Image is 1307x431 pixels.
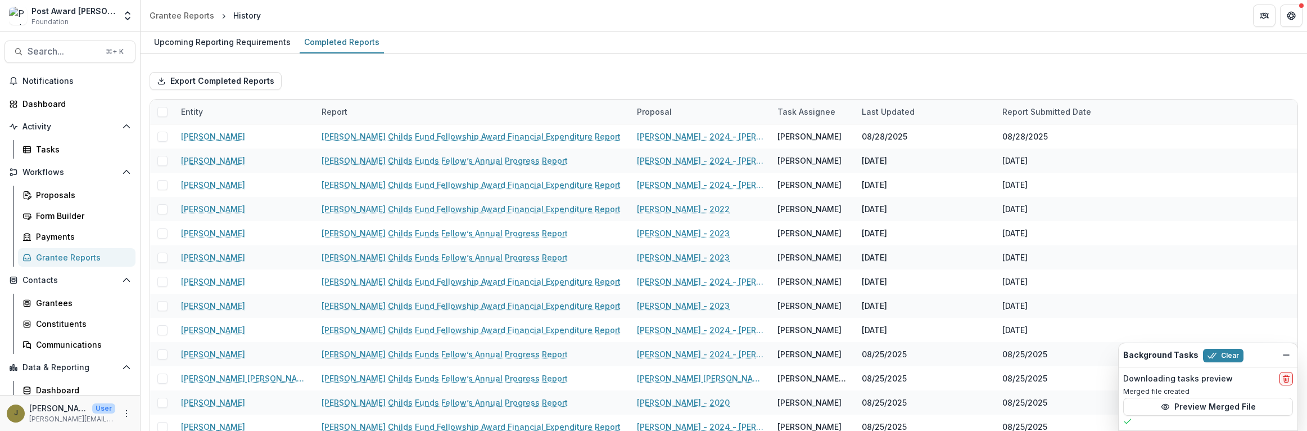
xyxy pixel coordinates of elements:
[322,227,568,239] a: [PERSON_NAME] Childs Funds Fellow’s Annual Progress Report
[1002,397,1047,408] div: 08/25/2025
[29,402,88,414] p: [PERSON_NAME]
[1203,349,1243,362] button: Clear
[777,131,842,142] div: [PERSON_NAME]
[862,397,907,408] div: 08/25/2025
[4,271,135,289] button: Open Contacts
[28,46,99,57] span: Search...
[862,324,887,336] div: [DATE]
[36,252,126,263] div: Grantee Reports
[18,335,135,354] a: Communications
[36,143,126,155] div: Tasks
[92,403,115,414] p: User
[31,5,115,17] div: Post Award [PERSON_NAME] Childs Memorial Fund
[4,41,135,63] button: Search...
[18,186,135,204] a: Proposals
[1002,252,1028,263] div: [DATE]
[777,324,842,336] div: [PERSON_NAME]
[36,297,126,309] div: Grantees
[637,348,764,360] a: [PERSON_NAME] - 2024 - [PERSON_NAME] Childs Memorial Fund - Fellowship Application
[637,300,730,312] a: [PERSON_NAME] - 2023
[777,227,842,239] div: [PERSON_NAME]
[777,300,842,312] div: [PERSON_NAME]
[1002,348,1047,360] div: 08/25/2025
[181,227,245,239] a: [PERSON_NAME]
[1123,374,1233,384] h2: Downloading tasks preview
[181,276,245,288] a: [PERSON_NAME]
[1002,372,1047,384] div: 08/25/2025
[18,248,135,267] a: Grantee Reports
[174,106,210,118] div: Entity
[4,163,135,181] button: Open Workflows
[181,348,245,360] a: [PERSON_NAME]
[855,100,996,124] div: Last Updated
[22,168,117,177] span: Workflows
[771,100,855,124] div: Task Assignee
[315,100,630,124] div: Report
[36,384,126,396] div: Dashboard
[322,397,568,408] a: [PERSON_NAME] Childs Funds Fellow’s Annual Progress Report
[150,72,282,90] button: Export Completed Reports
[777,203,842,215] div: [PERSON_NAME]
[181,179,245,191] a: [PERSON_NAME]
[1002,179,1028,191] div: [DATE]
[322,348,568,360] a: [PERSON_NAME] Childs Funds Fellow’s Annual Progress Report
[322,324,621,336] a: [PERSON_NAME] Childs Fund Fellowship Award Financial Expenditure Report
[777,372,848,384] div: [PERSON_NAME] [PERSON_NAME]
[181,252,245,263] a: [PERSON_NAME]
[771,106,842,118] div: Task Assignee
[150,10,214,21] div: Grantee Reports
[996,106,1098,118] div: Report Submitted Date
[637,372,764,384] a: [PERSON_NAME] [PERSON_NAME] - 2023
[630,100,771,124] div: Proposal
[18,381,135,399] a: Dashboard
[36,231,126,243] div: Payments
[4,358,135,376] button: Open Data & Reporting
[4,118,135,136] button: Open Activity
[4,72,135,90] button: Notifications
[22,77,131,86] span: Notifications
[862,131,907,142] div: 08/28/2025
[9,7,27,25] img: Post Award Jane Coffin Childs Memorial Fund
[862,372,907,384] div: 08/25/2025
[1002,203,1028,215] div: [DATE]
[300,34,384,50] div: Completed Reports
[1279,372,1293,385] button: delete
[36,210,126,222] div: Form Builder
[14,410,18,417] div: Jamie
[36,189,126,201] div: Proposals
[120,5,135,27] button: Open entity switcher
[637,155,764,167] a: [PERSON_NAME] - 2024 - [PERSON_NAME] Memorial Fund - Fellowship Application
[18,140,135,159] a: Tasks
[322,155,568,167] a: [PERSON_NAME] Childs Funds Fellow’s Annual Progress Report
[862,227,887,239] div: [DATE]
[1253,5,1276,27] button: Partners
[181,155,245,167] a: [PERSON_NAME]
[777,397,842,408] div: [PERSON_NAME]
[777,179,842,191] div: [PERSON_NAME]
[18,227,135,246] a: Payments
[103,46,126,58] div: ⌘ + K
[862,203,887,215] div: [DATE]
[777,155,842,167] div: [PERSON_NAME]
[181,324,245,336] a: [PERSON_NAME]
[150,34,295,50] div: Upcoming Reporting Requirements
[1002,300,1028,312] div: [DATE]
[174,100,315,124] div: Entity
[22,122,117,132] span: Activity
[18,206,135,225] a: Form Builder
[181,203,245,215] a: [PERSON_NAME]
[637,203,730,215] a: [PERSON_NAME] - 2022
[862,179,887,191] div: [DATE]
[862,155,887,167] div: [DATE]
[322,276,621,288] a: [PERSON_NAME] Childs Fund Fellowship Award Financial Expenditure Report
[22,363,117,372] span: Data & Reporting
[120,407,133,420] button: More
[862,300,887,312] div: [DATE]
[322,372,568,384] a: [PERSON_NAME] Childs Funds Fellow’s Annual Progress Report
[181,131,245,142] a: [PERSON_NAME]
[36,339,126,351] div: Communications
[4,95,135,113] a: Dashboard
